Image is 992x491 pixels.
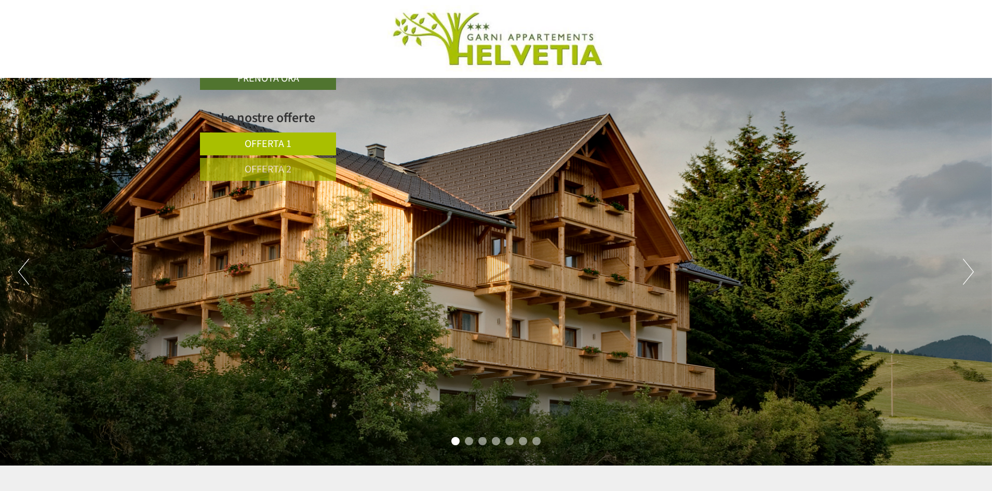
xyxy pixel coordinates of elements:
[963,259,974,285] button: Next
[245,137,291,151] span: Offerta 1
[18,259,29,285] button: Previous
[245,162,291,177] span: Offerta 2
[200,108,336,127] div: Le nostre offerte
[200,67,336,90] a: Prenota ora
